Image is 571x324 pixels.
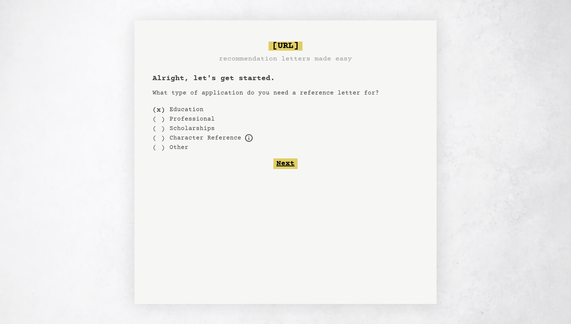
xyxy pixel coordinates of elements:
[219,54,352,64] h3: recommendation letters made easy
[269,42,302,51] span: [URL]
[153,115,165,124] div: ( )
[153,124,165,133] div: ( )
[153,133,165,143] div: ( )
[153,143,165,152] div: ( )
[170,124,215,133] label: Scholarships
[170,105,204,114] label: Education
[170,133,241,143] label: For example, loans, housing applications, parole, professional certification, etc.
[170,143,188,152] label: Other
[153,73,418,84] h1: Alright, let's get started.
[153,88,418,98] p: What type of application do you need a reference letter for?
[153,105,165,115] div: ( x )
[170,115,215,124] label: Professional
[273,158,298,169] button: Next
